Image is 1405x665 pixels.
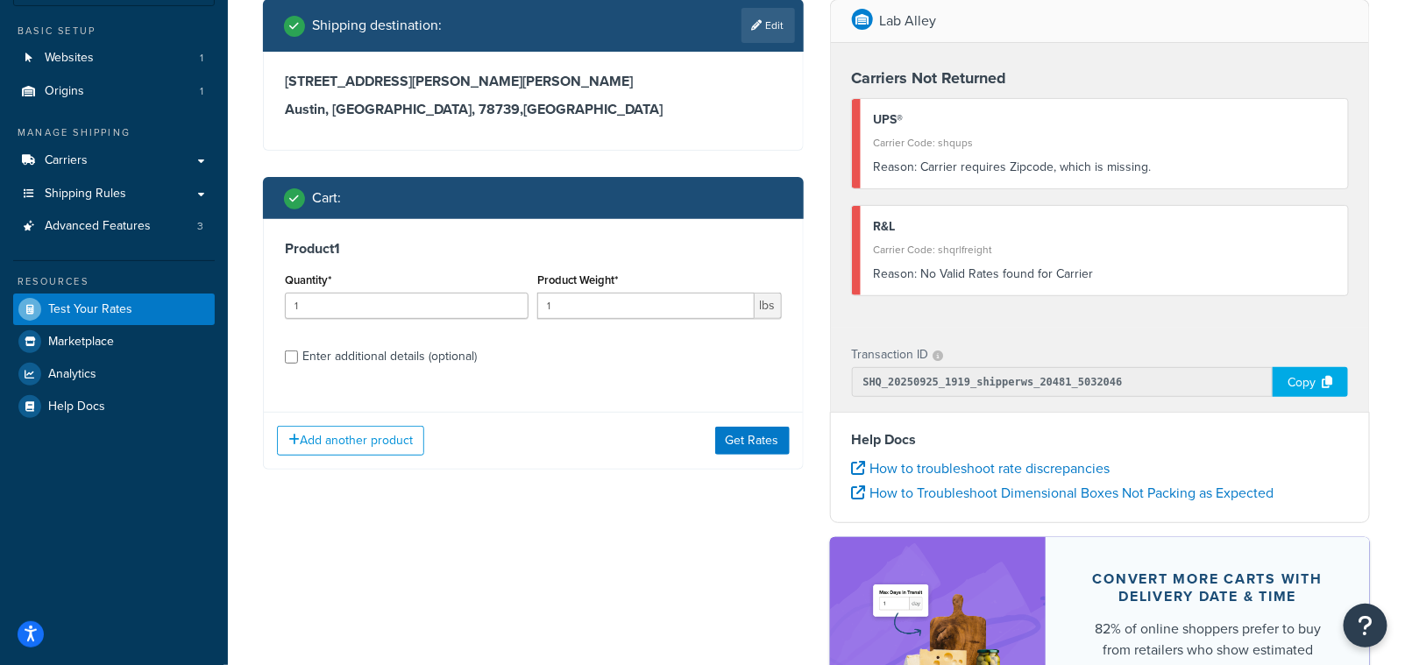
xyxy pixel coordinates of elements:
span: Reason: [874,265,918,283]
input: 0 [285,293,529,319]
input: 0.00 [537,293,754,319]
a: Advanced Features3 [13,210,215,243]
div: Convert more carts with delivery date & time [1088,570,1328,605]
h4: Help Docs [852,429,1349,450]
div: Carrier Code: shqups [874,131,1336,155]
div: Basic Setup [13,24,215,39]
a: Origins1 [13,75,215,108]
input: Enter additional details (optional) [285,350,298,364]
span: Advanced Features [45,219,151,234]
div: Enter additional details (optional) [302,344,477,369]
a: Help Docs [13,391,215,422]
h3: Product 1 [285,240,782,258]
span: lbs [755,293,782,319]
div: No Valid Rates found for Carrier [874,262,1336,287]
a: Edit [742,8,795,43]
div: Carrier requires Zipcode, which is missing. [874,155,1336,180]
div: Copy [1273,367,1348,397]
a: Test Your Rates [13,294,215,325]
span: Websites [45,51,94,66]
h3: Austin, [GEOGRAPHIC_DATA], 78739 , [GEOGRAPHIC_DATA] [285,101,782,118]
p: Transaction ID [852,343,929,367]
a: Carriers [13,145,215,177]
a: How to troubleshoot rate discrepancies [852,458,1111,478]
li: Websites [13,42,215,74]
button: Open Resource Center [1344,604,1387,647]
button: Get Rates [715,427,790,455]
span: Help Docs [48,400,105,414]
p: Lab Alley [880,9,937,33]
span: Reason: [874,158,918,176]
label: Quantity* [285,273,331,287]
a: Marketplace [13,326,215,357]
span: Carriers [45,153,88,168]
h3: [STREET_ADDRESS][PERSON_NAME][PERSON_NAME] [285,73,782,90]
div: UPS® [874,108,1336,132]
a: Shipping Rules [13,178,215,210]
span: Test Your Rates [48,302,132,317]
span: 3 [197,219,203,234]
strong: Carriers Not Returned [852,67,1007,89]
li: Advanced Features [13,210,215,243]
span: Origins [45,84,84,99]
div: R&L [874,215,1336,239]
div: Carrier Code: shqrlfreight [874,237,1336,262]
label: Product Weight* [537,273,618,287]
span: Marketplace [48,335,114,350]
h2: Cart : [312,190,341,206]
h2: Shipping destination : [312,18,442,33]
button: Add another product [277,426,424,456]
div: Resources [13,274,215,289]
a: Analytics [13,358,215,390]
a: Websites1 [13,42,215,74]
li: Origins [13,75,215,108]
a: How to Troubleshoot Dimensional Boxes Not Packing as Expected [852,483,1274,503]
span: 1 [200,51,203,66]
span: Analytics [48,367,96,382]
div: Manage Shipping [13,125,215,140]
span: 1 [200,84,203,99]
span: Shipping Rules [45,187,126,202]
